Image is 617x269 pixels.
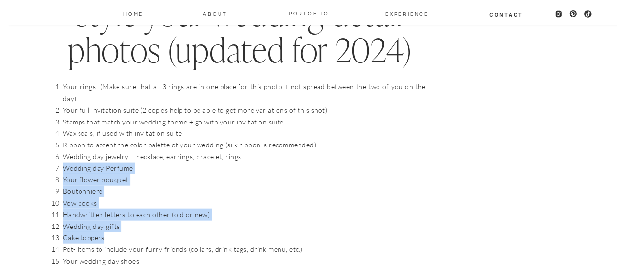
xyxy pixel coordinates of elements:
[63,127,426,139] li: Wax seals, if used with invitation suite
[285,9,333,17] a: PORTOFLIO
[63,139,426,151] li: Ribbon to accent the color palette of your wedding (silk ribbon is recommended)
[63,81,426,104] li: Your rings- (Make sure that all 3 rings are in one place for this photo + not spread between the ...
[63,116,426,128] li: Stamps that match your wedding theme + go with your invitation suite
[63,244,426,255] li: Pet- items to include your furry friends (collars, drink tags, drink menu, etc.)
[63,174,426,186] li: Your flower bouquet
[202,9,228,17] a: About
[63,104,426,116] li: Your full invitation suite (2 copies help to be able to get more variations of this shot)
[63,255,426,267] li: Your wedding day shoes
[63,151,426,163] li: Wedding day jewelry – necklace, earrings, bracelet, rings
[385,9,421,17] a: EXPERIENCE
[63,163,426,174] li: Wedding day Perfume
[63,197,426,209] li: Vow books
[63,221,426,232] li: Wedding day gifts
[63,209,426,221] li: Handwritten letters to each other (old or new)
[123,9,144,17] a: Home
[63,186,426,197] li: Boutonniere
[63,232,426,244] li: Cake toppers
[489,10,524,18] a: Contact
